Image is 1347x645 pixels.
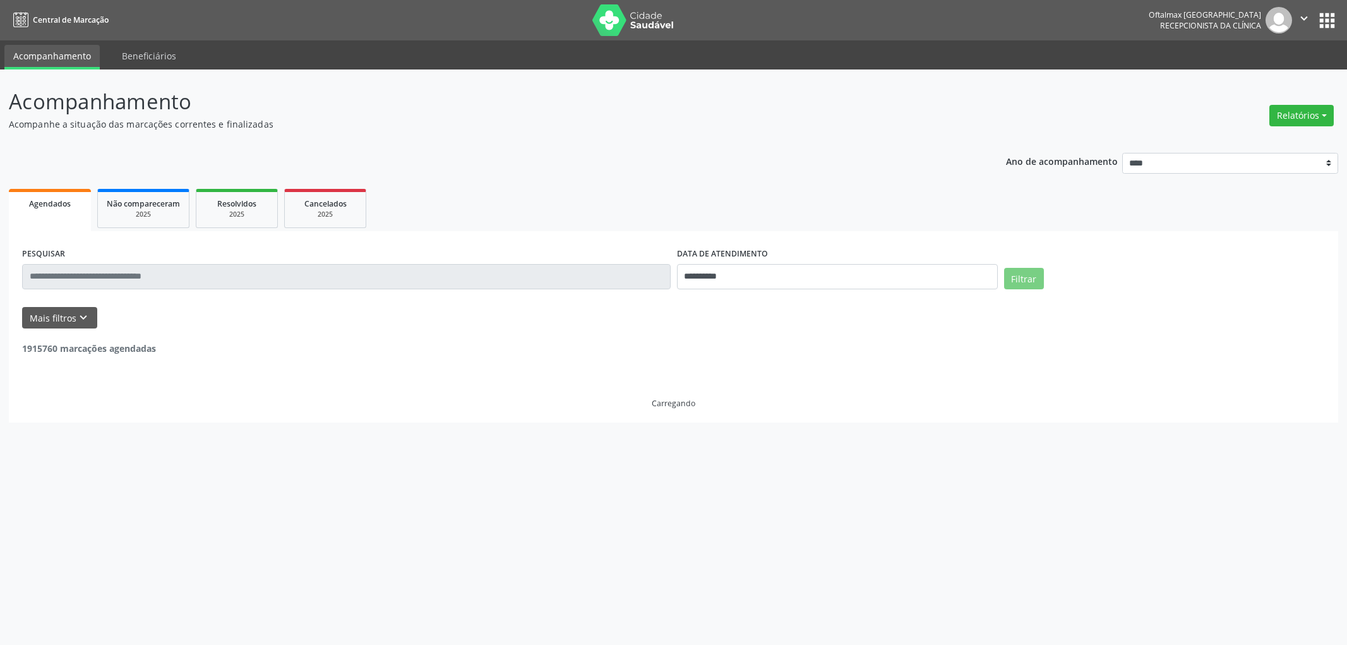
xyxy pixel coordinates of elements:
[107,210,180,219] div: 2025
[652,398,695,409] div: Carregando
[205,210,268,219] div: 2025
[29,198,71,209] span: Agendados
[1149,9,1261,20] div: Oftalmax [GEOGRAPHIC_DATA]
[107,198,180,209] span: Não compareceram
[1006,153,1118,169] p: Ano de acompanhamento
[294,210,357,219] div: 2025
[22,307,97,329] button: Mais filtroskeyboard_arrow_down
[1316,9,1338,32] button: apps
[1004,268,1044,289] button: Filtrar
[1269,105,1334,126] button: Relatórios
[9,118,940,131] p: Acompanhe a situação das marcações correntes e finalizadas
[33,15,109,25] span: Central de Marcação
[4,45,100,69] a: Acompanhamento
[22,342,156,354] strong: 1915760 marcações agendadas
[304,198,347,209] span: Cancelados
[1297,11,1311,25] i: 
[76,311,90,325] i: keyboard_arrow_down
[113,45,185,67] a: Beneficiários
[1266,7,1292,33] img: img
[9,86,940,118] p: Acompanhamento
[1160,20,1261,31] span: Recepcionista da clínica
[22,244,65,264] label: PESQUISAR
[9,9,109,30] a: Central de Marcação
[677,244,768,264] label: DATA DE ATENDIMENTO
[217,198,256,209] span: Resolvidos
[1292,7,1316,33] button: 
